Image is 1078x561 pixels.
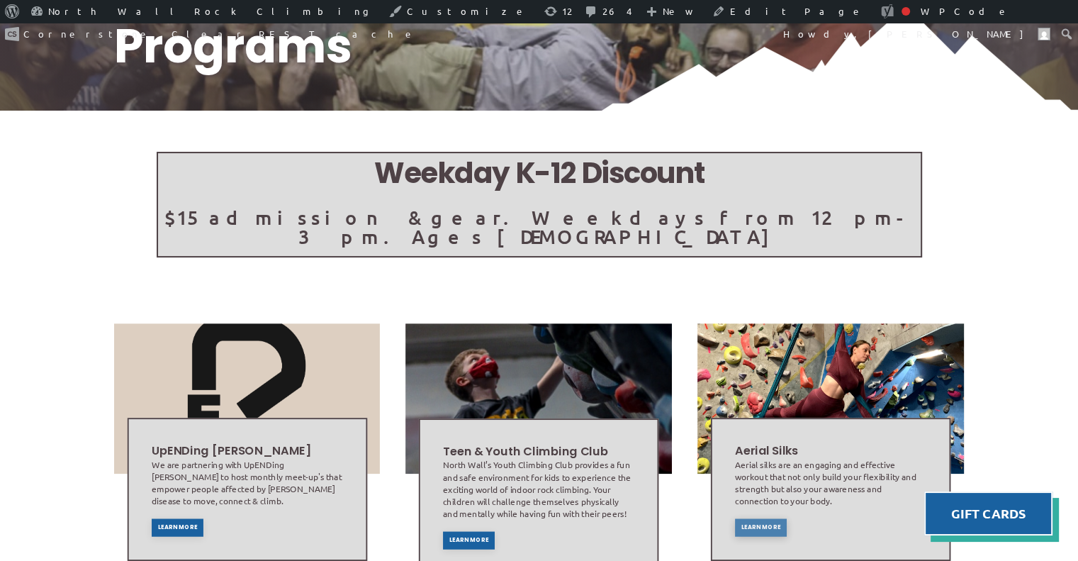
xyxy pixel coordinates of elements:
div: Focus keyphrase not set [902,7,910,16]
div: North Wall’s Youth Climbing Club provides a fun and safe environment for kids to experience the e... [443,459,634,519]
a: Clear REST cache [162,23,427,45]
img: Image [697,323,965,473]
h2: Teen & Youth Climbing Club [443,443,634,459]
span: Learn More [157,525,197,531]
a: Learn More [151,518,203,536]
a: Learn More [735,518,787,536]
img: Image [405,323,672,473]
div: Aerial silks are an engaging and effective workout that not only build your flexibility and stren... [735,458,926,506]
p: $15 admission & gear. Weekdays from 12pm-3pm. Ages [DEMOGRAPHIC_DATA] [158,208,921,246]
span: Learn More [449,538,489,543]
div: We are partnering with UpENDing [PERSON_NAME] to host monthly meet-up's that empower people affec... [151,458,342,506]
img: Image [113,323,380,473]
h2: Aerial Silks [735,442,926,458]
h5: Weekday K-12 Discount [158,153,921,194]
span: [PERSON_NAME] [868,28,1033,40]
a: Howdy,[PERSON_NAME] [778,23,1056,45]
a: Learn More [443,531,495,549]
h2: UpENDing [PERSON_NAME] [151,442,342,458]
span: Learn More [741,525,781,531]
